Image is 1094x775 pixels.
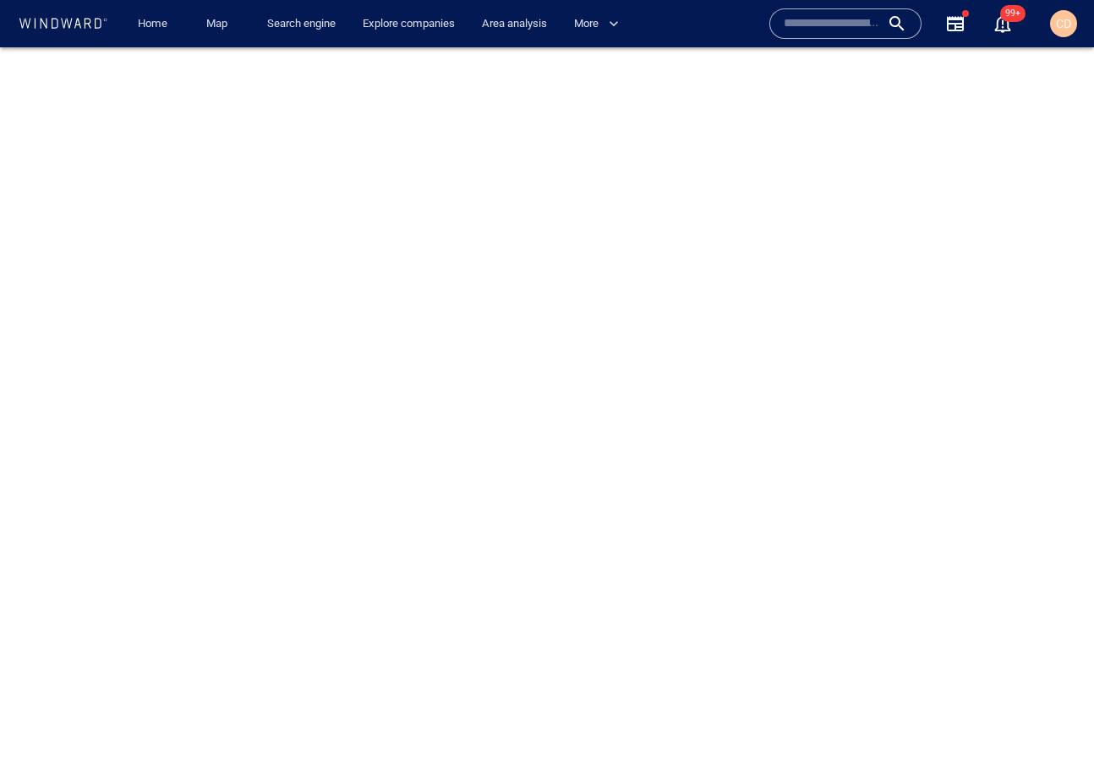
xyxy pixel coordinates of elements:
[1022,699,1081,762] iframe: Chat
[989,10,1016,37] a: 99+
[1047,7,1080,41] button: CD
[574,14,619,34] span: More
[993,14,1013,34] div: Notification center
[1056,17,1071,30] span: CD
[567,9,633,39] button: More
[356,9,462,39] a: Explore companies
[475,9,554,39] a: Area analysis
[993,14,1013,34] button: 99+
[1000,5,1026,22] span: 99+
[193,9,247,39] button: Map
[200,9,240,39] a: Map
[131,9,174,39] a: Home
[260,9,342,39] a: Search engine
[125,9,179,39] button: Home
